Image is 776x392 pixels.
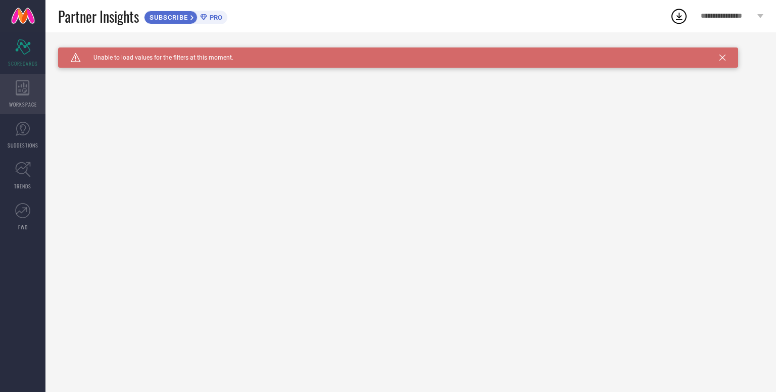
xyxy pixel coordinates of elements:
[18,223,28,231] span: FWD
[14,182,31,190] span: TRENDS
[144,14,190,21] span: SUBSCRIBE
[670,7,688,25] div: Open download list
[81,54,233,61] span: Unable to load values for the filters at this moment.
[58,47,763,56] div: Unable to load filters at this moment. Please try later.
[8,141,38,149] span: SUGGESTIONS
[8,60,38,67] span: SCORECARDS
[58,6,139,27] span: Partner Insights
[144,8,227,24] a: SUBSCRIBEPRO
[9,101,37,108] span: WORKSPACE
[207,14,222,21] span: PRO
